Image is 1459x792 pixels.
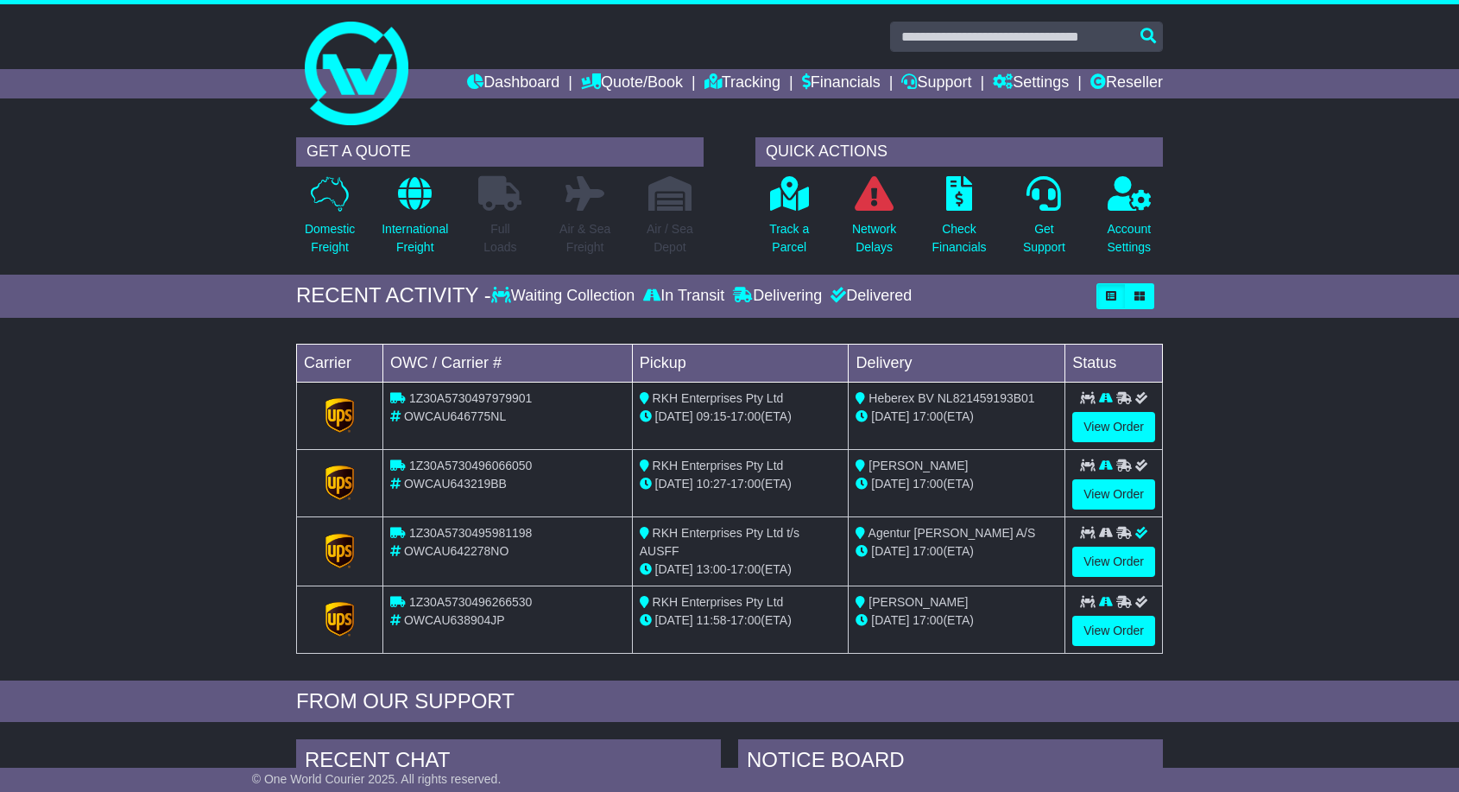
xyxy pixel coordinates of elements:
[755,137,1163,167] div: QUICK ACTIONS
[730,613,761,627] span: 17:00
[296,137,704,167] div: GET A QUOTE
[639,287,729,306] div: In Transit
[871,477,909,491] span: [DATE]
[640,475,842,493] div: - (ETA)
[868,526,1036,540] span: Agentur [PERSON_NAME] A/S
[769,220,809,257] p: Track a Parcel
[383,344,633,382] td: OWC / Carrier #
[640,408,842,426] div: - (ETA)
[409,595,532,609] span: 1Z30A5730496266530
[1072,479,1155,510] a: View Order
[647,220,693,257] p: Air / Sea Depot
[640,561,842,579] div: - (ETA)
[382,220,448,257] p: International Freight
[297,344,383,382] td: Carrier
[852,220,896,257] p: Network Delays
[467,69,559,98] a: Dashboard
[704,69,780,98] a: Tracking
[913,544,943,558] span: 17:00
[640,611,842,630] div: - (ETA)
[730,477,761,491] span: 17:00
[655,613,693,627] span: [DATE]
[1072,547,1155,577] a: View Order
[826,287,912,306] div: Delivered
[932,175,988,266] a: CheckFinancials
[305,220,355,257] p: Domestic Freight
[296,689,1163,714] div: FROM OUR SUPPORT
[913,409,943,423] span: 17:00
[478,220,521,257] p: Full Loads
[325,602,355,637] img: GetCarrierServiceLogo
[868,459,968,472] span: [PERSON_NAME]
[730,409,761,423] span: 17:00
[491,287,639,306] div: Waiting Collection
[901,69,971,98] a: Support
[404,409,506,423] span: OWCAU646775NL
[655,477,693,491] span: [DATE]
[697,562,727,576] span: 13:00
[655,562,693,576] span: [DATE]
[409,391,532,405] span: 1Z30A5730497979901
[653,391,784,405] span: RKH Enterprises Pty Ltd
[325,466,355,500] img: GetCarrierServiceLogo
[932,220,987,257] p: Check Financials
[856,408,1058,426] div: (ETA)
[640,526,799,558] span: RKH Enterprises Pty Ltd t/s AUSFF
[1108,220,1152,257] p: Account Settings
[404,544,508,558] span: OWCAU642278NO
[730,562,761,576] span: 17:00
[653,459,784,472] span: RKH Enterprises Pty Ltd
[1107,175,1153,266] a: AccountSettings
[409,526,532,540] span: 1Z30A5730495981198
[729,287,826,306] div: Delivering
[868,595,968,609] span: [PERSON_NAME]
[913,613,943,627] span: 17:00
[296,283,491,308] div: RECENT ACTIVITY -
[252,772,502,786] span: © One World Courier 2025. All rights reserved.
[653,595,784,609] span: RKH Enterprises Pty Ltd
[871,544,909,558] span: [DATE]
[1022,175,1066,266] a: GetSupport
[655,409,693,423] span: [DATE]
[1072,616,1155,646] a: View Order
[802,69,881,98] a: Financials
[851,175,897,266] a: NetworkDelays
[856,611,1058,630] div: (ETA)
[697,477,727,491] span: 10:27
[871,409,909,423] span: [DATE]
[632,344,849,382] td: Pickup
[913,477,943,491] span: 17:00
[409,459,532,472] span: 1Z30A5730496066050
[581,69,683,98] a: Quote/Book
[856,542,1058,561] div: (ETA)
[296,739,721,786] div: RECENT CHAT
[325,398,355,433] img: GetCarrierServiceLogo
[404,613,505,627] span: OWCAU638904JP
[856,475,1058,493] div: (ETA)
[1072,412,1155,442] a: View Order
[697,613,727,627] span: 11:58
[559,220,610,257] p: Air & Sea Freight
[993,69,1069,98] a: Settings
[871,613,909,627] span: [DATE]
[325,534,355,568] img: GetCarrierServiceLogo
[381,175,449,266] a: InternationalFreight
[697,409,727,423] span: 09:15
[404,477,507,491] span: OWCAU643219BB
[1023,220,1065,257] p: Get Support
[868,391,1034,405] span: Heberex BV NL821459193B01
[1090,69,1163,98] a: Reseller
[1065,344,1163,382] td: Status
[849,344,1065,382] td: Delivery
[768,175,810,266] a: Track aParcel
[304,175,356,266] a: DomesticFreight
[738,739,1163,786] div: NOTICE BOARD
